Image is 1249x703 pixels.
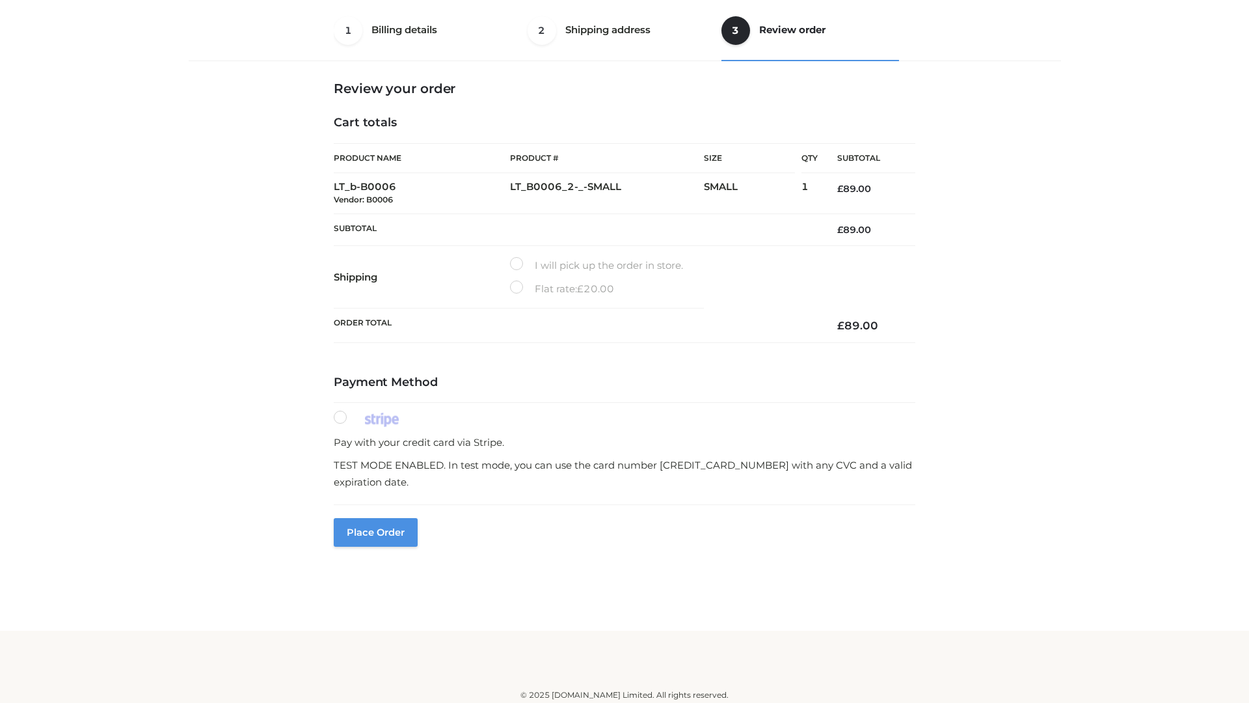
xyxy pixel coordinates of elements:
td: 1 [801,173,818,214]
button: Place order [334,518,418,547]
span: £ [837,319,844,332]
bdi: 20.00 [577,283,614,295]
p: Pay with your credit card via Stripe. [334,434,915,451]
th: Qty [801,143,818,173]
h4: Payment Method [334,376,915,390]
td: LT_B0006_2-_-SMALL [510,173,704,214]
h4: Cart totals [334,116,915,130]
td: SMALL [704,173,801,214]
span: £ [837,224,843,236]
td: LT_b-B0006 [334,173,510,214]
th: Size [704,144,795,173]
small: Vendor: B0006 [334,195,393,204]
p: TEST MODE ENABLED. In test mode, you can use the card number [CREDIT_CARD_NUMBER] with any CVC an... [334,457,915,490]
bdi: 89.00 [837,224,871,236]
span: £ [577,283,584,295]
label: Flat rate: [510,281,614,297]
th: Order Total [334,309,818,343]
th: Product # [510,143,704,173]
th: Subtotal [818,144,915,173]
th: Product Name [334,143,510,173]
bdi: 89.00 [837,183,871,195]
bdi: 89.00 [837,319,878,332]
h3: Review your order [334,81,915,96]
th: Shipping [334,246,510,309]
th: Subtotal [334,214,818,245]
div: © 2025 [DOMAIN_NAME] Limited. All rights reserved. [193,689,1056,702]
label: I will pick up the order in store. [510,257,683,274]
span: £ [837,183,843,195]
